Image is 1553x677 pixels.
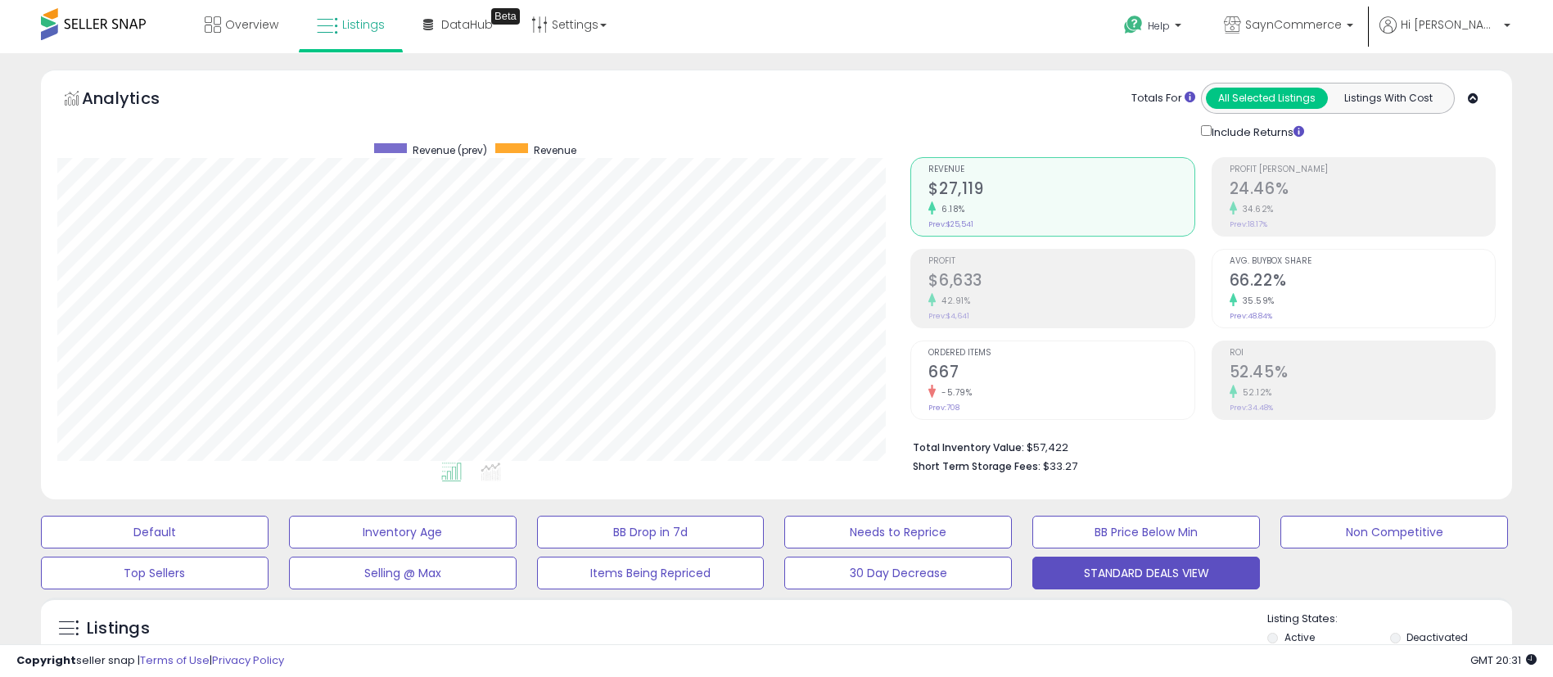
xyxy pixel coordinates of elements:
small: 6.18% [936,203,965,215]
a: Privacy Policy [212,652,284,668]
span: Revenue [928,165,1194,174]
span: ROI [1230,349,1495,358]
button: 30 Day Decrease [784,557,1012,589]
small: 34.62% [1237,203,1274,215]
h2: 667 [928,363,1194,385]
span: Revenue (prev) [413,143,487,157]
button: BB Price Below Min [1032,516,1260,548]
small: Prev: $4,641 [928,311,969,321]
div: Tooltip anchor [491,8,520,25]
small: 52.12% [1237,386,1272,399]
button: Inventory Age [289,516,517,548]
small: 35.59% [1237,295,1275,307]
b: Short Term Storage Fees: [913,459,1041,473]
small: Prev: 48.84% [1230,311,1272,321]
h2: 66.22% [1230,271,1495,293]
p: Listing States: [1267,612,1512,627]
span: Profit [928,257,1194,266]
small: Prev: 34.48% [1230,403,1273,413]
div: seller snap | | [16,653,284,669]
span: Listings [342,16,385,33]
h5: Analytics [82,87,192,114]
button: Selling @ Max [289,557,517,589]
span: 2025-09-10 20:31 GMT [1470,652,1537,668]
div: Totals For [1131,91,1195,106]
span: DataHub [441,16,493,33]
button: STANDARD DEALS VIEW [1032,557,1260,589]
button: Non Competitive [1280,516,1508,548]
span: Revenue [534,143,576,157]
i: Get Help [1123,15,1144,35]
strong: Copyright [16,652,76,668]
button: Items Being Repriced [537,557,765,589]
a: Help [1111,2,1198,53]
label: Deactivated [1406,630,1468,644]
small: Prev: 708 [928,403,959,413]
h2: $6,633 [928,271,1194,293]
button: All Selected Listings [1206,88,1328,109]
button: Listings With Cost [1327,88,1449,109]
span: Help [1148,19,1170,33]
a: Hi [PERSON_NAME] [1379,16,1510,53]
span: Overview [225,16,278,33]
b: Total Inventory Value: [913,440,1024,454]
small: 42.91% [936,295,970,307]
small: Prev: 18.17% [1230,219,1267,229]
span: SaynCommerce [1245,16,1342,33]
div: Include Returns [1189,122,1324,141]
span: Ordered Items [928,349,1194,358]
h2: 52.45% [1230,363,1495,385]
a: Terms of Use [140,652,210,668]
span: Profit [PERSON_NAME] [1230,165,1495,174]
label: Active [1284,630,1315,644]
button: BB Drop in 7d [537,516,765,548]
h2: $27,119 [928,179,1194,201]
button: Top Sellers [41,557,269,589]
small: -5.79% [936,386,972,399]
button: Default [41,516,269,548]
span: Hi [PERSON_NAME] [1401,16,1499,33]
small: Prev: $25,541 [928,219,973,229]
span: $33.27 [1043,458,1077,474]
span: Avg. Buybox Share [1230,257,1495,266]
li: $57,422 [913,436,1483,456]
h2: 24.46% [1230,179,1495,201]
h5: Listings [87,617,150,640]
button: Needs to Reprice [784,516,1012,548]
